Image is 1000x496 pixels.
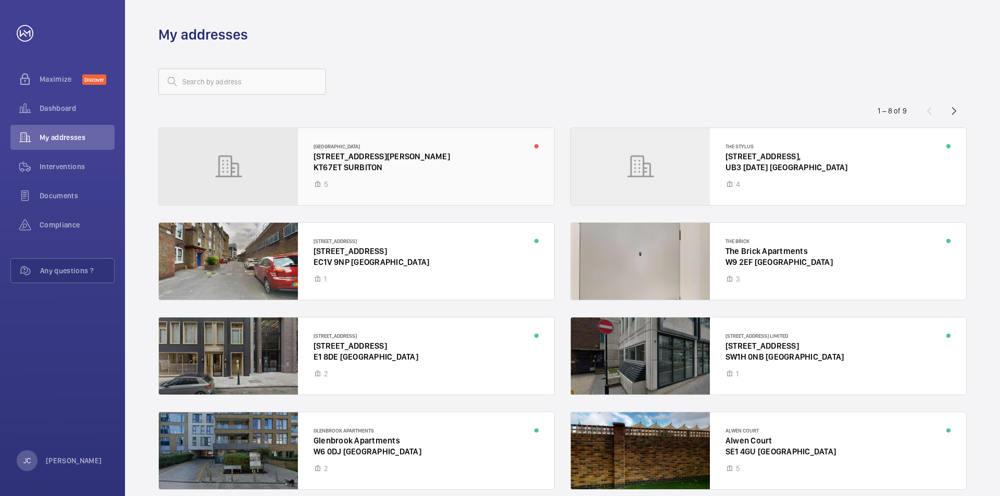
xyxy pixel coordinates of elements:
[40,220,115,230] span: Compliance
[23,455,31,466] p: JC
[40,190,115,201] span: Documents
[82,74,106,85] span: Discover
[40,74,82,84] span: Maximize
[40,132,115,143] span: My addresses
[40,161,115,172] span: Interventions
[158,69,326,95] input: Search by address
[46,455,102,466] p: [PERSON_NAME]
[158,25,248,44] h1: My addresses
[40,103,115,113] span: Dashboard
[40,265,114,276] span: Any questions ?
[878,106,907,116] div: 1 – 8 of 9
